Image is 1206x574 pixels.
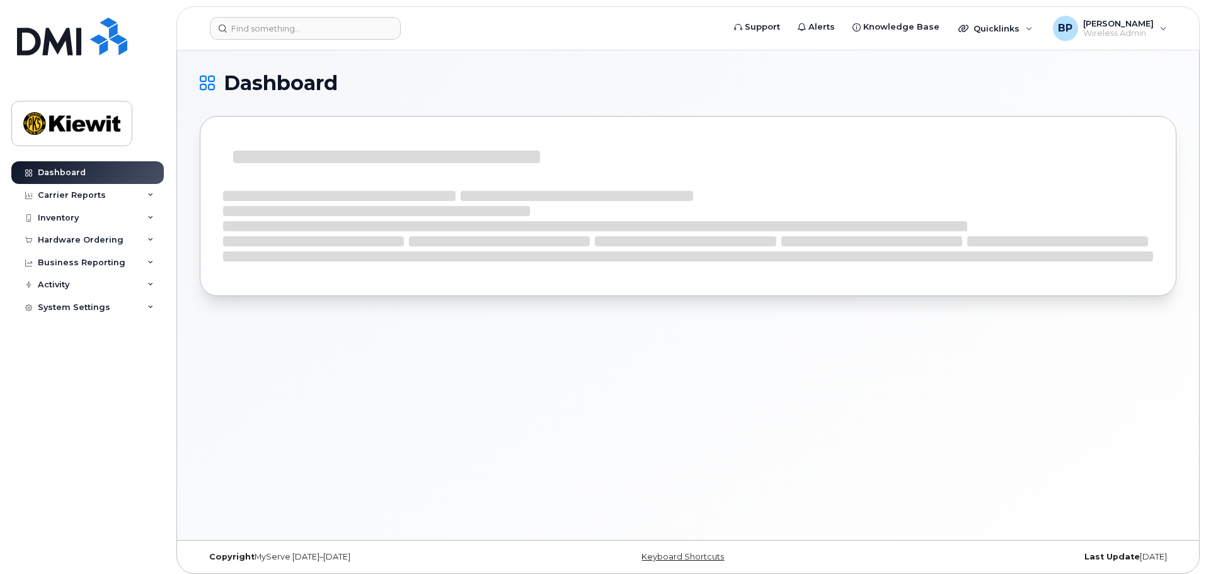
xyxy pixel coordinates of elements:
div: MyServe [DATE]–[DATE] [200,552,525,562]
span: Dashboard [224,74,338,93]
a: Keyboard Shortcuts [641,552,724,561]
div: [DATE] [851,552,1176,562]
strong: Last Update [1084,552,1140,561]
strong: Copyright [209,552,255,561]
